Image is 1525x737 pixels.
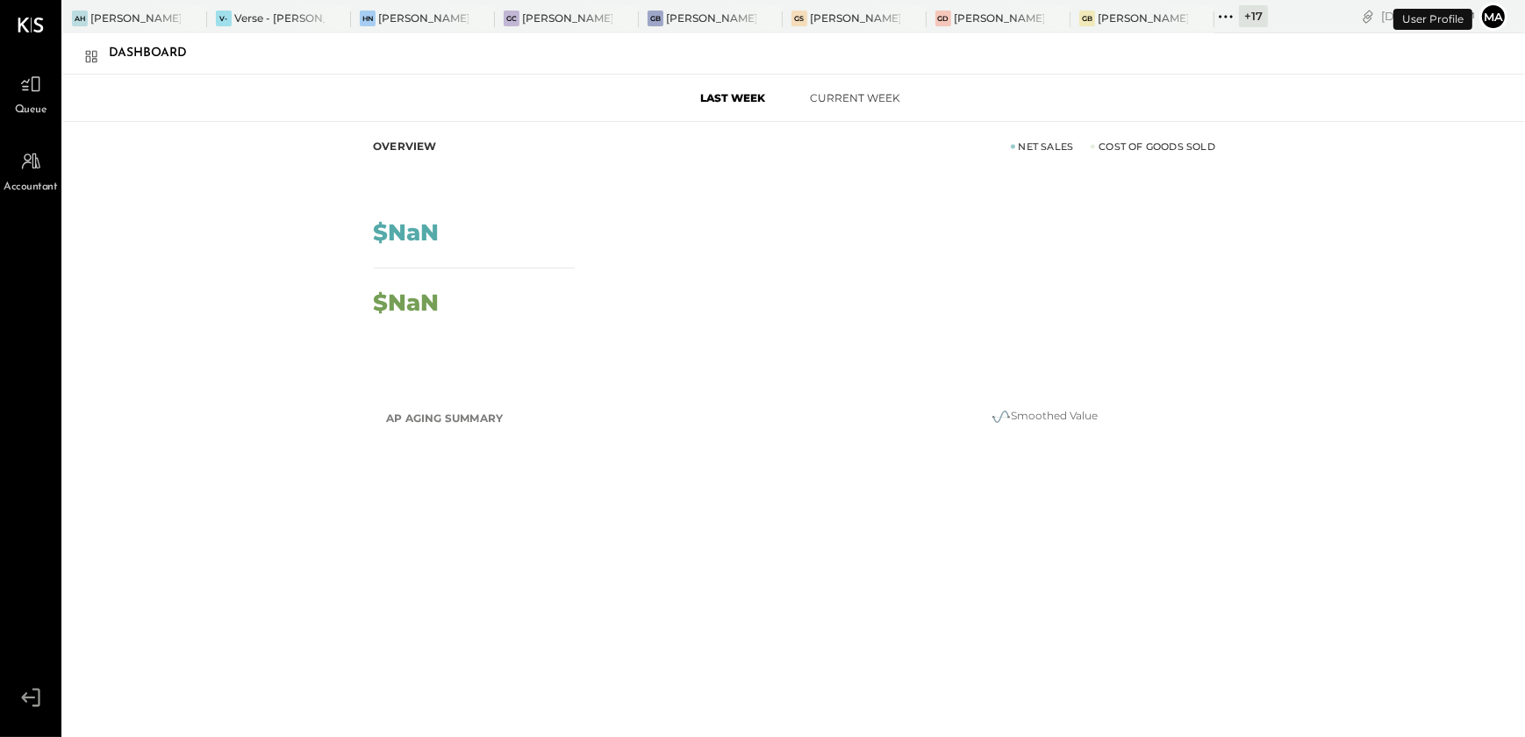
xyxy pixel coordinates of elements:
div: GS [791,11,807,26]
div: GC [504,11,519,26]
div: $NaN [373,221,439,244]
button: Current Week [794,83,917,112]
div: Net Sales [1011,140,1074,154]
div: Verse - [PERSON_NAME] Lankershim LLC [234,11,325,25]
a: Accountant [1,145,61,196]
div: GB [1079,11,1095,26]
div: [PERSON_NAME] Hoboken [90,11,181,25]
div: [PERSON_NAME] Causeway [522,11,612,25]
div: copy link [1359,7,1377,25]
div: [PERSON_NAME] [GEOGRAPHIC_DATA] [666,11,756,25]
span: Queue [15,103,47,118]
button: Last Week [671,83,794,112]
div: [DATE] [1381,8,1475,25]
div: + 17 [1239,5,1268,27]
div: HN [360,11,376,26]
div: [PERSON_NAME]'s Nashville [378,11,469,25]
div: Dashboard [109,39,204,68]
div: V- [216,11,232,26]
h2: AP Aging Summary [386,403,503,434]
a: Queue [1,68,61,118]
div: Overview [373,140,437,154]
div: [PERSON_NAME] Back Bay [1098,11,1188,25]
div: GD [935,11,951,26]
div: $NaN [373,291,439,314]
div: Smoothed Value [869,406,1220,427]
div: Cost of Goods Sold [1091,140,1215,154]
div: User Profile [1393,9,1472,30]
div: [PERSON_NAME] Downtown [954,11,1044,25]
button: ma [1479,3,1507,31]
span: Accountant [4,180,58,196]
div: AH [72,11,88,26]
div: GB [648,11,663,26]
div: [PERSON_NAME] Seaport [810,11,900,25]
